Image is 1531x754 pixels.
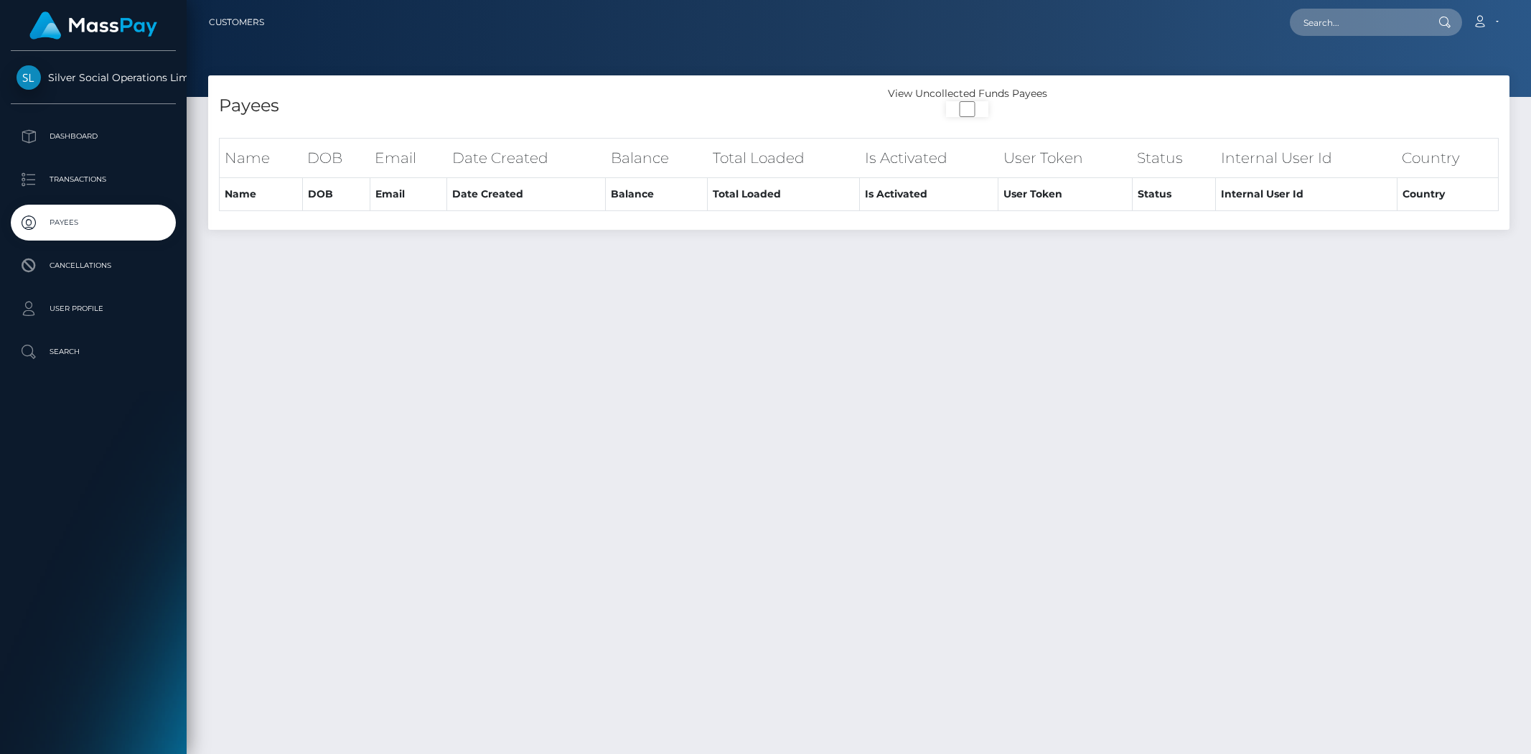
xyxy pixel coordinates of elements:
th: Internal User Id [1216,138,1397,177]
th: DOB [302,178,370,211]
h4: Payees [219,93,848,118]
th: DOB [302,138,370,177]
th: Balance [606,178,708,211]
span: Silver Social Operations Limited [11,71,176,84]
a: Dashboard [11,118,176,154]
th: Is Activated [860,178,998,211]
th: Name [220,138,303,177]
div: View Uncollected Funds Payees [859,86,1076,101]
p: Payees [17,212,170,233]
a: Transactions [11,162,176,197]
input: Search... [1290,9,1425,36]
th: Email [370,138,447,177]
th: Email [370,178,447,211]
th: Date Created [447,138,606,177]
th: Date Created [447,178,606,211]
p: Transactions [17,169,170,190]
th: Country [1397,178,1498,211]
a: Customers [209,7,264,37]
img: MassPay Logo [29,11,157,39]
th: Status [1132,178,1216,211]
p: Dashboard [17,126,170,147]
th: Country [1397,138,1498,177]
th: Total Loaded [708,138,860,177]
th: Internal User Id [1216,178,1397,211]
p: User Profile [17,298,170,320]
a: Cancellations [11,248,176,284]
th: Balance [606,138,708,177]
a: Search [11,334,176,370]
p: Search [17,341,170,363]
th: Name [220,178,303,211]
img: Silver Social Operations Limited [17,65,41,90]
a: Payees [11,205,176,241]
p: Cancellations [17,255,170,276]
th: Total Loaded [708,178,860,211]
th: Is Activated [860,138,998,177]
th: User Token [998,178,1133,211]
th: Status [1132,138,1216,177]
th: User Token [998,138,1133,177]
a: User Profile [11,291,176,327]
